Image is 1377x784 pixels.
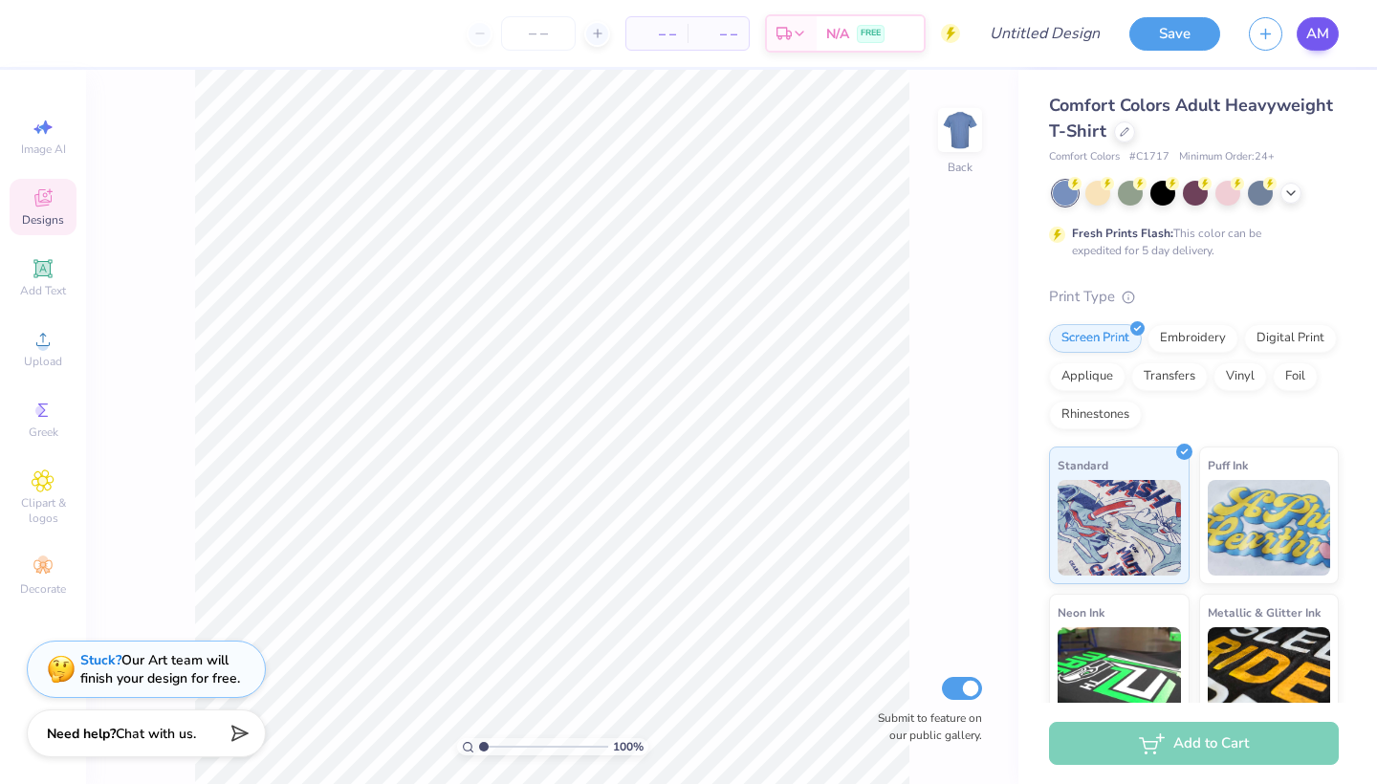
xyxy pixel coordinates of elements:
[1147,324,1238,353] div: Embroidery
[80,651,121,669] strong: Stuck?
[1049,324,1142,353] div: Screen Print
[861,27,881,40] span: FREE
[1208,455,1248,475] span: Puff Ink
[1049,149,1120,165] span: Comfort Colors
[1244,324,1337,353] div: Digital Print
[1129,149,1169,165] span: # C1717
[80,651,240,687] div: Our Art team will finish your design for free.
[20,283,66,298] span: Add Text
[29,425,58,440] span: Greek
[1208,602,1321,622] span: Metallic & Glitter Ink
[1129,17,1220,51] button: Save
[22,212,64,228] span: Designs
[1131,362,1208,391] div: Transfers
[1208,627,1331,723] img: Metallic & Glitter Ink
[1179,149,1275,165] span: Minimum Order: 24 +
[974,14,1115,53] input: Untitled Design
[1297,17,1339,51] a: AM
[1049,94,1333,142] span: Comfort Colors Adult Heavyweight T-Shirt
[24,354,62,369] span: Upload
[1072,225,1307,259] div: This color can be expedited for 5 day delivery.
[941,111,979,149] img: Back
[1058,480,1181,576] img: Standard
[1213,362,1267,391] div: Vinyl
[1049,362,1126,391] div: Applique
[116,725,196,743] span: Chat with us.
[826,24,849,44] span: N/A
[21,142,66,157] span: Image AI
[1058,602,1104,622] span: Neon Ink
[867,709,982,744] label: Submit to feature on our public gallery.
[613,738,644,755] span: 100 %
[1273,362,1318,391] div: Foil
[1208,480,1331,576] img: Puff Ink
[10,495,76,526] span: Clipart & logos
[1306,23,1329,45] span: AM
[47,725,116,743] strong: Need help?
[1058,455,1108,475] span: Standard
[501,16,576,51] input: – –
[638,24,676,44] span: – –
[1072,226,1173,241] strong: Fresh Prints Flash:
[20,581,66,597] span: Decorate
[699,24,737,44] span: – –
[1049,401,1142,429] div: Rhinestones
[1049,286,1339,308] div: Print Type
[1058,627,1181,723] img: Neon Ink
[948,159,973,176] div: Back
